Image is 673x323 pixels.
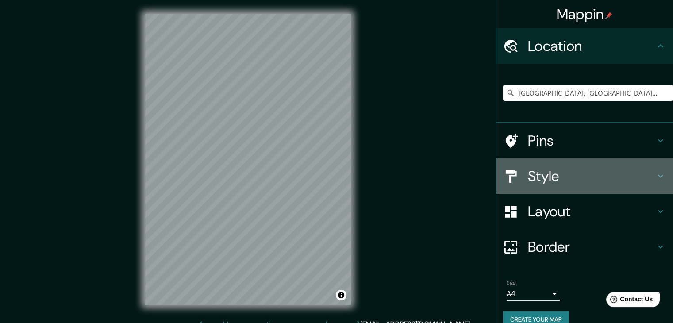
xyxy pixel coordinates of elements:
div: Location [496,28,673,64]
iframe: Help widget launcher [594,288,663,313]
h4: Layout [528,203,655,220]
h4: Border [528,238,655,256]
div: Pins [496,123,673,158]
input: Pick your city or area [503,85,673,101]
h4: Style [528,167,655,185]
div: Layout [496,194,673,229]
h4: Mappin [557,5,613,23]
label: Size [507,279,516,287]
div: A4 [507,287,560,301]
h4: Location [528,37,655,55]
img: pin-icon.png [605,12,612,19]
h4: Pins [528,132,655,150]
button: Toggle attribution [336,290,346,300]
canvas: Map [145,14,351,305]
div: Border [496,229,673,265]
div: Style [496,158,673,194]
